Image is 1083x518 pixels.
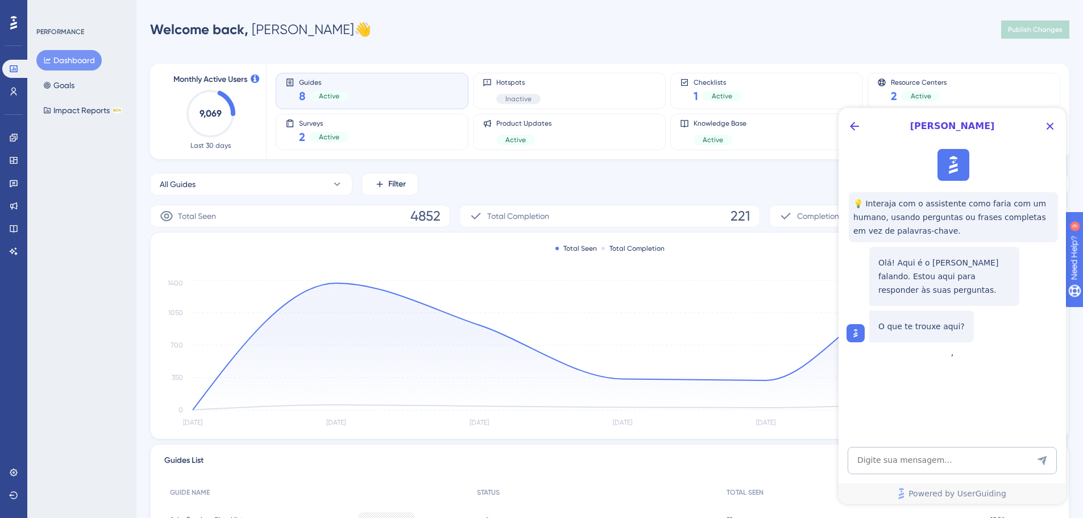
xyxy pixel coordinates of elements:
div: Total Completion [601,244,665,253]
span: GUIDE NAME [170,488,210,497]
span: 221 [731,207,750,225]
span: All Guides [160,177,196,191]
button: Publish Changes [1001,20,1069,39]
span: Active [505,135,526,144]
span: Surveys [299,119,348,127]
div: Total Seen [555,244,597,253]
iframe: UserGuiding AI Assistant [839,108,1066,504]
span: STATUS [477,488,500,497]
tspan: 1400 [168,279,183,287]
span: Product Updates [496,119,551,128]
button: Filter [362,173,418,196]
span: Completion Rate [797,209,858,223]
span: Total Seen [178,209,216,223]
span: 2 [299,129,305,145]
span: Active [911,92,931,101]
text: 9,069 [200,108,222,119]
tspan: 0 [179,406,183,414]
span: Guides List [164,454,204,472]
button: All Guides [150,173,352,196]
span: Last 30 days [190,141,231,150]
span: Need Help? [27,3,71,16]
span: 4852 [410,207,441,225]
span: 8 [299,88,305,104]
span: Active [712,92,732,101]
span: Active [703,135,723,144]
span: Knowledge Base [694,119,746,128]
div: 9 [79,6,82,15]
span: Filter [388,177,406,191]
span: Checklists [694,78,741,86]
tspan: 350 [172,374,183,382]
span: Hotspots [496,78,541,87]
span: 1 [694,88,698,104]
tspan: [DATE] [756,418,775,426]
tspan: [DATE] [183,418,202,426]
div: [PERSON_NAME] 👋 [150,20,371,39]
span: Inactive [505,94,532,103]
span: Resource Centers [891,78,947,86]
tspan: [DATE] [326,418,346,426]
span: Publish Changes [1008,25,1063,34]
span: Welcome back, [150,21,248,38]
tspan: [DATE] [470,418,489,426]
tspan: 1050 [168,309,183,317]
span: Active [319,92,339,101]
tspan: 700 [171,341,183,349]
span: Guides [299,78,348,86]
span: Active [319,132,339,142]
span: Total Completion [487,209,549,223]
span: Monthly Active Users [173,73,247,86]
span: TOTAL SEEN [727,488,764,497]
span: 2 [891,88,897,104]
tspan: [DATE] [613,418,632,426]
